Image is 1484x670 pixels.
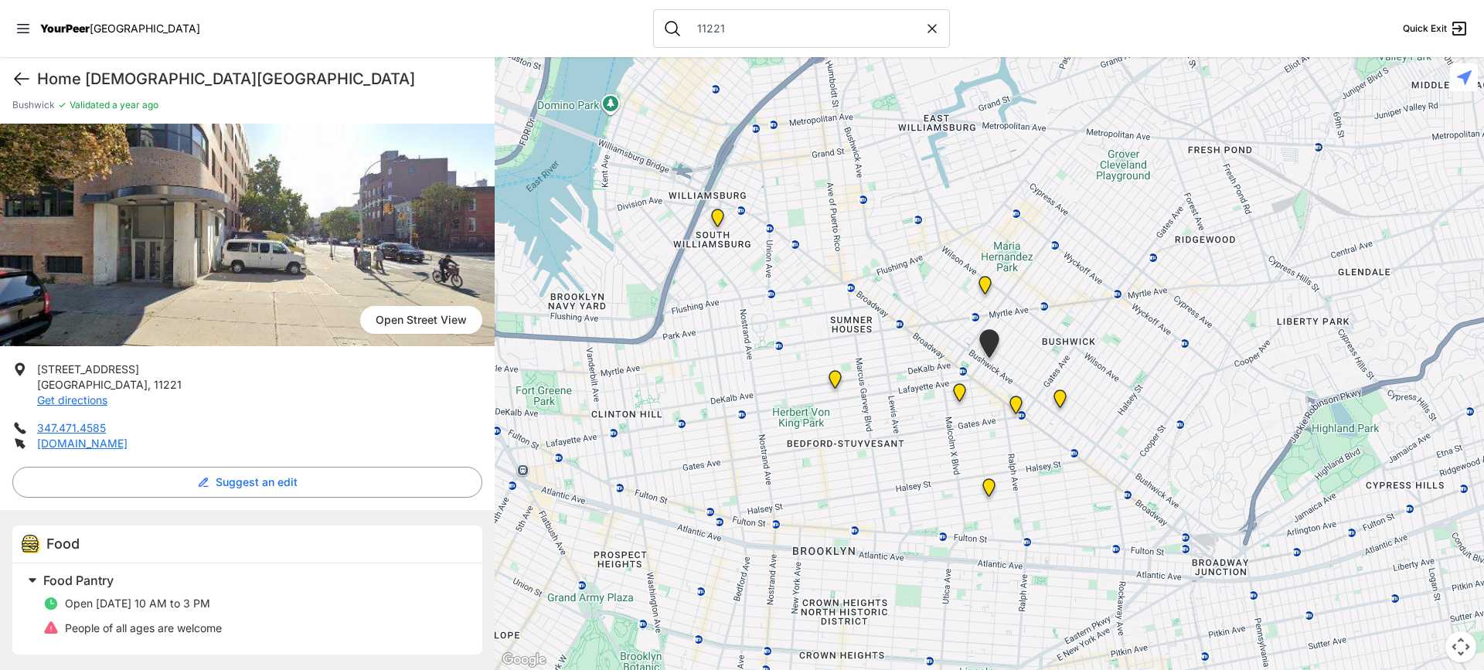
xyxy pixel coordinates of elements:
a: YourPeer[GEOGRAPHIC_DATA] [40,24,200,33]
a: Open this area in Google Maps (opens a new window) [499,650,550,670]
button: Map camera controls [1445,631,1476,662]
span: Bushwick [12,99,55,111]
span: Suggest an edit [216,474,298,490]
span: [GEOGRAPHIC_DATA] [37,378,148,391]
span: People of all ages are welcome [65,621,222,634]
div: St. Christopher Bethany House [969,270,1001,307]
a: Open Street View [360,306,482,334]
span: Open [DATE] 10 AM to 3 PM [65,597,210,610]
span: Food [46,536,80,552]
a: Quick Exit [1403,19,1469,38]
div: BRMUHC Food Pantry [973,472,1005,509]
span: Food Pantry [43,573,114,588]
a: [DOMAIN_NAME] [37,437,128,450]
span: YourPeer [40,22,90,35]
span: Validated [70,99,110,111]
input: Search [688,21,924,36]
h1: Home [DEMOGRAPHIC_DATA][GEOGRAPHIC_DATA] [37,68,482,90]
span: a year ago [110,99,158,111]
div: Haitian Evangelical Clergy [1044,383,1076,420]
span: [GEOGRAPHIC_DATA] [90,22,200,35]
a: Get directions [37,393,107,406]
span: ✓ [58,99,66,111]
img: Google [499,650,550,670]
span: [STREET_ADDRESS] [37,362,139,376]
a: 347.471.4585 [37,421,106,434]
div: Golden Harvest Food Pantry [819,364,851,401]
span: Quick Exit [1403,22,1447,35]
span: , [148,378,151,391]
button: Suggest an edit [12,467,482,498]
span: 11221 [154,378,182,391]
